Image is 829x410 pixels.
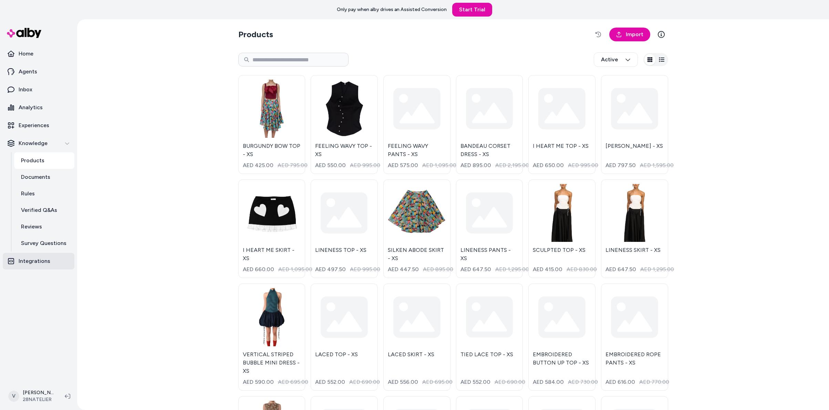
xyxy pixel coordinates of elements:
a: Products [14,152,74,169]
span: Import [626,30,643,39]
a: I HEART ME TOP - XSAED 650.00AED 995.00 [528,75,595,174]
a: LACED TOP - XSAED 552.00AED 690.00 [311,284,378,391]
p: Only pay when alby drives an Assisted Conversion [337,6,447,13]
p: Home [19,50,33,58]
a: Start Trial [452,3,492,17]
span: 28NATELIER [23,396,54,403]
a: Verified Q&As [14,202,74,218]
span: V [8,391,19,402]
a: TIED LACE TOP - XSAED 552.00AED 690.00 [456,284,523,391]
p: Knowledge [19,139,48,147]
p: [PERSON_NAME] [23,389,54,396]
a: SILKEN ABODE SKIRT - XSSILKEN ABODE SKIRT - XSAED 447.50AED 895.00 [383,180,450,278]
a: Integrations [3,253,74,269]
a: BANDEAU CORSET DRESS - XSAED 895.00AED 2,195.00 [456,75,523,174]
a: Inbox [3,81,74,98]
p: Documents [21,173,50,181]
p: Analytics [19,103,43,112]
a: Documents [14,169,74,185]
p: Products [21,156,44,165]
a: FEELING WAVY TOP - XSFEELING WAVY TOP - XSAED 550.00AED 995.00 [311,75,378,174]
a: LINENESS TOP - XSAED 497.50AED 995.00 [311,180,378,278]
p: Agents [19,68,37,76]
a: [PERSON_NAME] - XSAED 797.50AED 1,595.00 [601,75,668,174]
a: Analytics [3,99,74,116]
p: Rules [21,189,35,198]
p: Integrations [19,257,50,265]
h2: Products [238,29,273,40]
p: Reviews [21,223,42,231]
a: Reviews [14,218,74,235]
a: FEELING WAVY PANTS - XSAED 575.00AED 1,095.00 [383,75,450,174]
a: I HEART ME SKIRT - XSI HEART ME SKIRT - XSAED 660.00AED 1,095.00 [238,180,305,278]
button: Knowledge [3,135,74,152]
a: Import [609,28,650,41]
button: V[PERSON_NAME]28NATELIER [4,385,59,407]
a: SCULPTED TOP - XSSCULPTED TOP - XSAED 415.00AED 830.00 [528,180,595,278]
p: Inbox [19,85,32,94]
a: VERTICAL STRIPED BUBBLE MINI DRESS - XSVERTICAL STRIPED BUBBLE MINI DRESS - XSAED 590.00AED 695.00 [238,284,305,391]
img: alby Logo [7,28,41,38]
p: Experiences [19,121,49,130]
a: LACED SKIRT - XSAED 556.00AED 695.00 [383,284,450,391]
a: Agents [3,63,74,80]
a: Rules [14,185,74,202]
a: Home [3,45,74,62]
a: EMBROIDERED ROPE PANTS - XSAED 616.00AED 770.00 [601,284,668,391]
a: LINENESS PANTS - XSAED 647.50AED 1,295.00 [456,180,523,278]
a: Experiences [3,117,74,134]
p: Verified Q&As [21,206,57,214]
button: Active [594,52,638,67]
a: EMBROIDERED BUTTON UP TOP - XSAED 584.00AED 730.00 [528,284,595,391]
a: Survey Questions [14,235,74,252]
p: Survey Questions [21,239,66,247]
a: BURGUNDY BOW TOP - XSBURGUNDY BOW TOP - XSAED 425.00AED 795.00 [238,75,305,174]
a: LINENESS SKIRT - XSLINENESS SKIRT - XSAED 647.50AED 1,295.00 [601,180,668,278]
